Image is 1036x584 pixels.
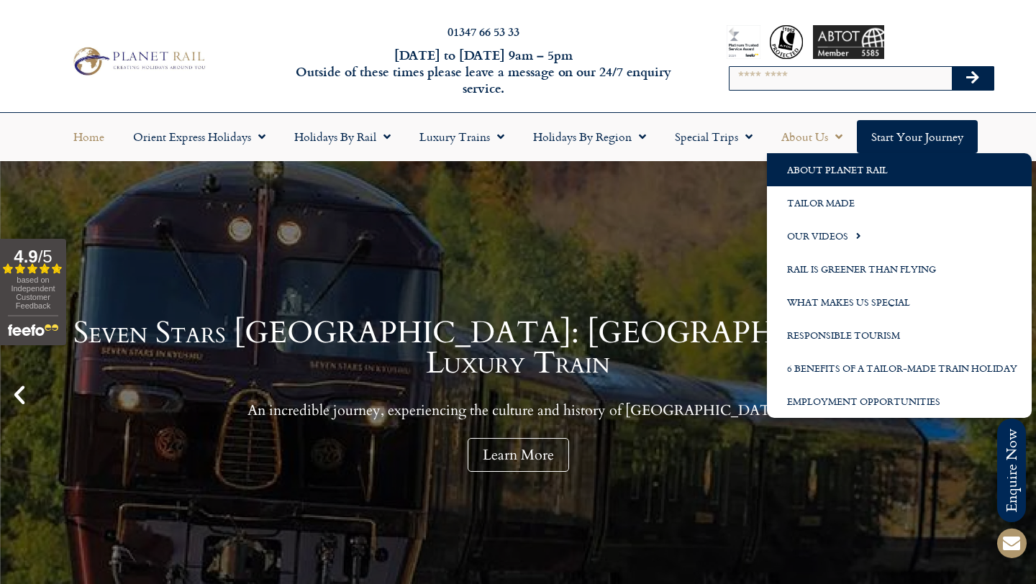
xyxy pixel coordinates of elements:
a: Special Trips [660,120,767,153]
a: What Makes us Special [767,286,1032,319]
a: Learn More [468,438,569,472]
a: Tailor Made [767,186,1032,219]
nav: Menu [7,120,1029,153]
a: 01347 66 53 33 [447,23,519,40]
a: Home [59,120,119,153]
button: Search [952,67,994,90]
img: Planet Rail Train Holidays Logo [68,44,209,78]
a: Employment Opportunities [767,385,1032,418]
ul: About Us [767,153,1032,418]
h6: [DATE] to [DATE] 9am – 5pm Outside of these times please leave a message on our 24/7 enquiry serv... [280,47,687,97]
a: About Us [767,120,857,153]
a: About Planet Rail [767,153,1032,186]
h1: Seven Stars [GEOGRAPHIC_DATA]: [GEOGRAPHIC_DATA] by Luxury Train [36,318,1000,378]
a: Start your Journey [857,120,978,153]
a: 6 Benefits of a Tailor-Made Train Holiday [767,352,1032,385]
a: Responsible Tourism [767,319,1032,352]
a: Luxury Trains [405,120,519,153]
p: An incredible journey, experiencing the culture and history of [GEOGRAPHIC_DATA]. [36,401,1000,419]
a: Holidays by Region [519,120,660,153]
div: Previous slide [7,383,32,407]
a: Orient Express Holidays [119,120,280,153]
a: Rail is Greener than Flying [767,252,1032,286]
a: Our Videos [767,219,1032,252]
a: Holidays by Rail [280,120,405,153]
